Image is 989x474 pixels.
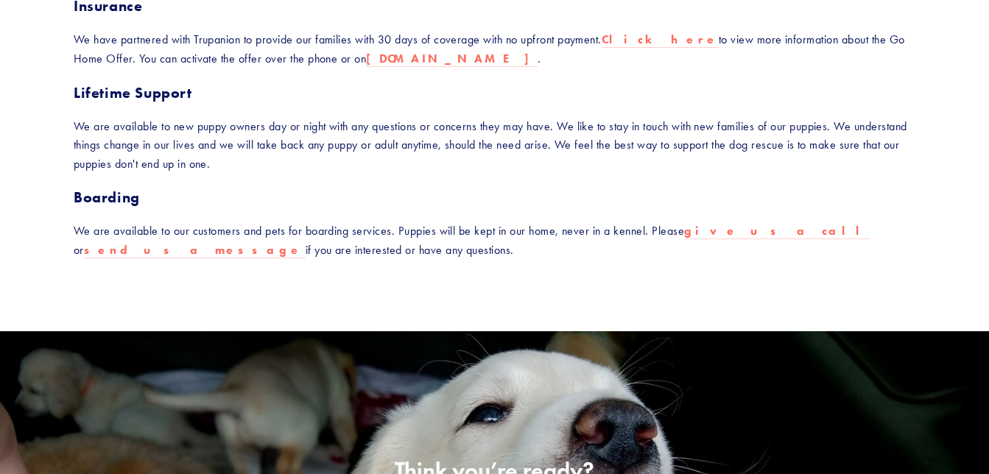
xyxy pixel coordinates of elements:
strong: Lifetime Support [74,84,192,102]
a: Click here [602,32,719,48]
p: We are available to new puppy owners day or night with any questions or concerns they may have. W... [74,117,915,174]
p: We are available to our customers and pets for boarding services. Puppies will be kept in our hom... [74,222,915,259]
p: We have partnered with Trupanion to provide our families with 30 days of coverage with no upfront... [74,30,915,68]
strong: send us a message [84,243,302,257]
strong: give us a call [684,224,870,238]
strong: [DOMAIN_NAME] [366,52,537,66]
strong: Boarding [74,188,140,206]
a: send us a message [84,243,306,258]
a: [DOMAIN_NAME] [366,52,537,67]
strong: Click here [602,32,719,46]
a: give us a call [684,224,870,239]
